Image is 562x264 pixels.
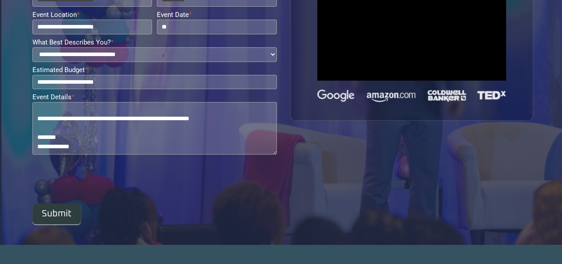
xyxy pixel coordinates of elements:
[157,12,277,20] label: Event Date
[32,67,277,75] label: Estimated Budget
[32,39,277,47] label: What Best Describes You?
[32,12,152,20] label: Event Location
[32,203,81,224] button: Submit
[32,94,277,102] label: Event Details
[32,159,167,194] iframe: reCAPTCHA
